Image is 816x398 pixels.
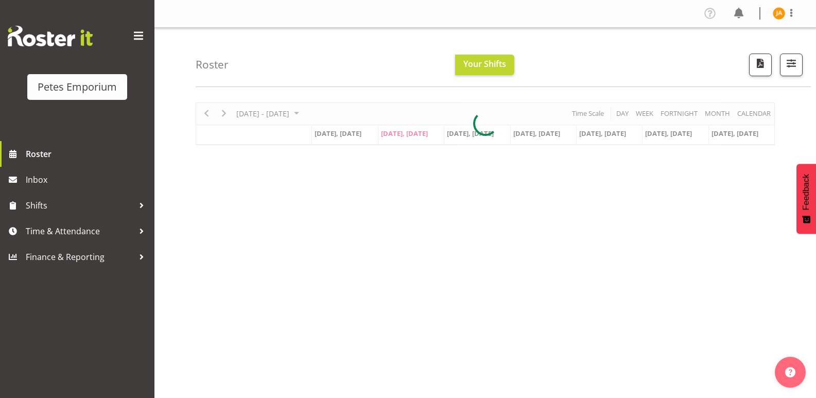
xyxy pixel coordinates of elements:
[796,164,816,234] button: Feedback - Show survey
[455,55,514,75] button: Your Shifts
[196,59,229,71] h4: Roster
[802,174,811,210] span: Feedback
[749,54,772,76] button: Download a PDF of the roster according to the set date range.
[38,79,117,95] div: Petes Emporium
[785,367,795,377] img: help-xxl-2.png
[26,146,149,162] span: Roster
[26,172,149,187] span: Inbox
[773,7,785,20] img: jeseryl-armstrong10788.jpg
[780,54,803,76] button: Filter Shifts
[26,223,134,239] span: Time & Attendance
[8,26,93,46] img: Rosterit website logo
[463,58,506,70] span: Your Shifts
[26,249,134,265] span: Finance & Reporting
[26,198,134,213] span: Shifts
